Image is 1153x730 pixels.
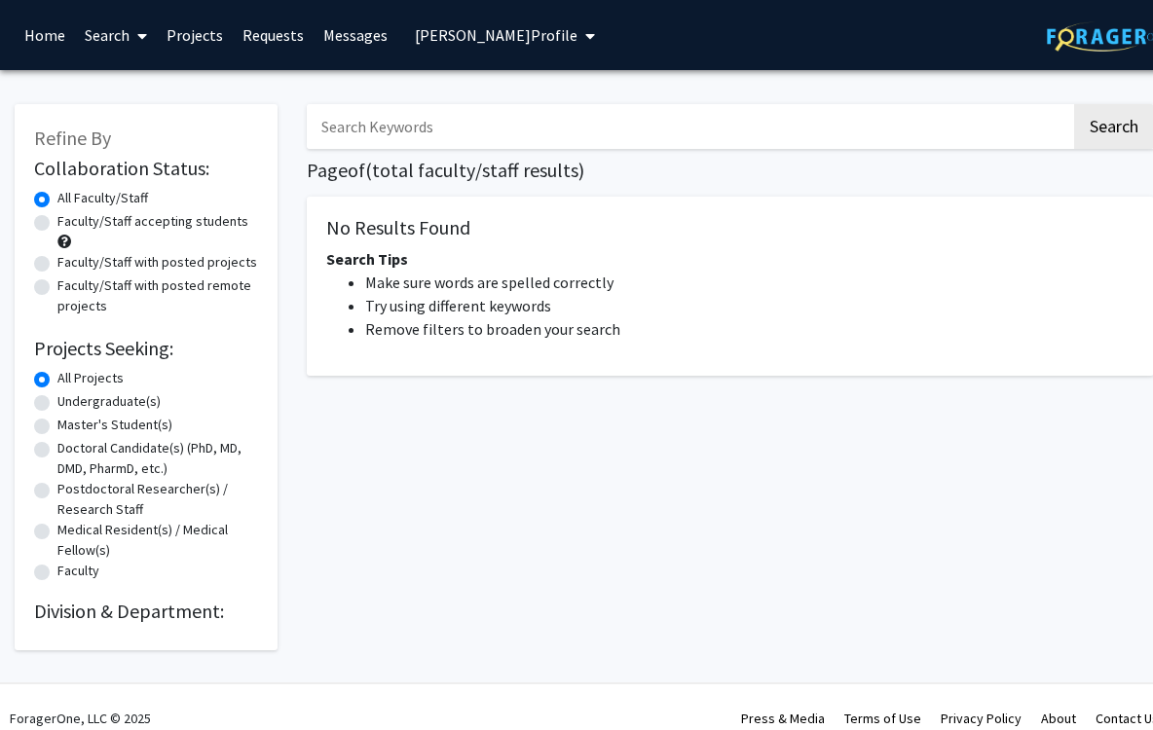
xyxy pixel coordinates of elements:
[57,520,258,561] label: Medical Resident(s) / Medical Fellow(s)
[57,188,148,208] label: All Faculty/Staff
[233,1,314,69] a: Requests
[365,271,1134,294] li: Make sure words are spelled correctly
[34,157,258,180] h2: Collaboration Status:
[365,317,1134,341] li: Remove filters to broaden your search
[307,104,1071,149] input: Search Keywords
[1041,710,1076,727] a: About
[57,275,258,316] label: Faculty/Staff with posted remote projects
[741,710,825,727] a: Press & Media
[34,600,258,623] h2: Division & Department:
[75,1,157,69] a: Search
[57,211,248,232] label: Faculty/Staff accepting students
[326,216,1134,239] h5: No Results Found
[415,25,577,45] span: [PERSON_NAME] Profile
[326,249,408,269] span: Search Tips
[57,415,172,435] label: Master's Student(s)
[57,391,161,412] label: Undergraduate(s)
[34,126,111,150] span: Refine By
[57,368,124,388] label: All Projects
[57,438,258,479] label: Doctoral Candidate(s) (PhD, MD, DMD, PharmD, etc.)
[15,1,75,69] a: Home
[941,710,1022,727] a: Privacy Policy
[157,1,233,69] a: Projects
[57,561,99,581] label: Faculty
[314,1,397,69] a: Messages
[57,479,258,520] label: Postdoctoral Researcher(s) / Research Staff
[365,294,1134,317] li: Try using different keywords
[844,710,921,727] a: Terms of Use
[57,252,257,273] label: Faculty/Staff with posted projects
[34,337,258,360] h2: Projects Seeking:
